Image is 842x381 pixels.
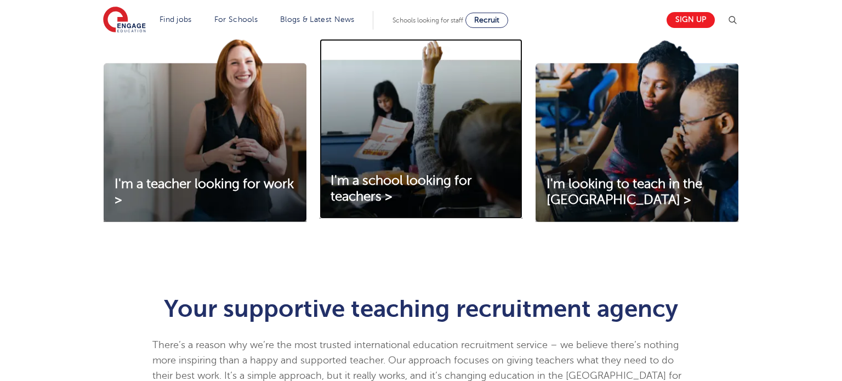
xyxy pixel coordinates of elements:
span: Recruit [474,16,499,24]
h1: Your supportive teaching recruitment agency [152,297,690,321]
a: Recruit [465,13,508,28]
img: I'm a school looking for teachers [320,39,522,219]
img: I'm looking to teach in the UK [536,39,738,222]
img: Engage Education [103,7,146,34]
a: For Schools [214,15,258,24]
span: I'm looking to teach in the [GEOGRAPHIC_DATA] > [547,177,702,207]
span: Schools looking for staff [392,16,463,24]
a: I'm a school looking for teachers > [320,173,522,205]
a: I'm looking to teach in the [GEOGRAPHIC_DATA] > [536,177,738,208]
span: I'm a teacher looking for work > [115,177,294,207]
img: I'm a teacher looking for work [104,39,306,222]
a: Find jobs [160,15,192,24]
a: Blogs & Latest News [280,15,355,24]
span: I'm a school looking for teachers > [331,173,472,204]
a: Sign up [667,12,715,28]
a: I'm a teacher looking for work > [104,177,306,208]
